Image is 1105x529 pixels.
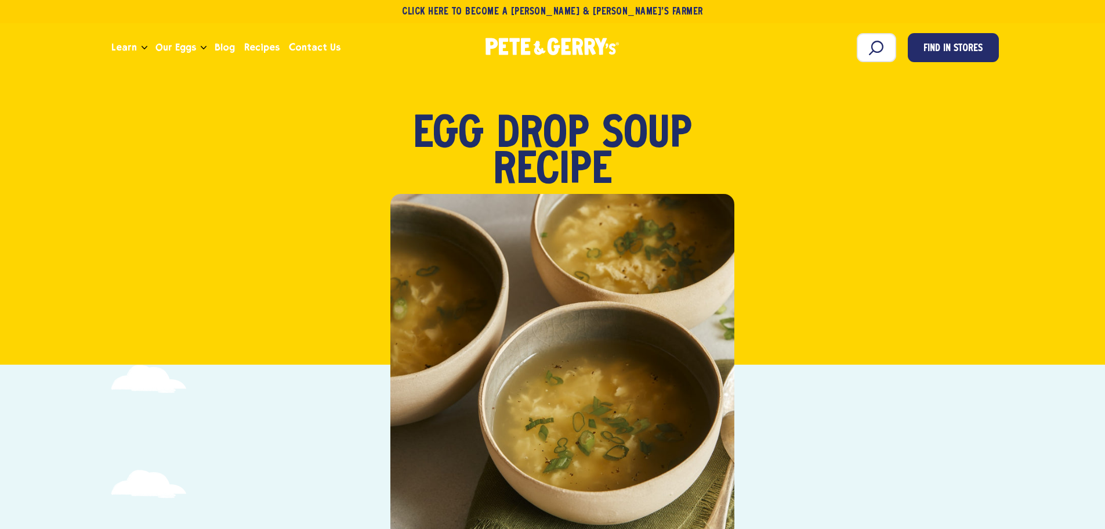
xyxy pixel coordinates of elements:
[923,41,983,57] span: Find in Stores
[602,117,692,153] span: Soup
[142,46,147,50] button: Open the dropdown menu for Learn
[215,40,235,55] span: Blog
[908,33,999,62] a: Find in Stores
[284,32,345,63] a: Contact Us
[111,40,137,55] span: Learn
[155,40,196,55] span: Our Eggs
[493,153,612,189] span: Recipe
[240,32,284,63] a: Recipes
[151,32,201,63] a: Our Eggs
[289,40,340,55] span: Contact Us
[497,117,589,153] span: Drop
[413,117,484,153] span: Egg
[107,32,142,63] a: Learn
[210,32,240,63] a: Blog
[244,40,280,55] span: Recipes
[857,33,896,62] input: Search
[201,46,206,50] button: Open the dropdown menu for Our Eggs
